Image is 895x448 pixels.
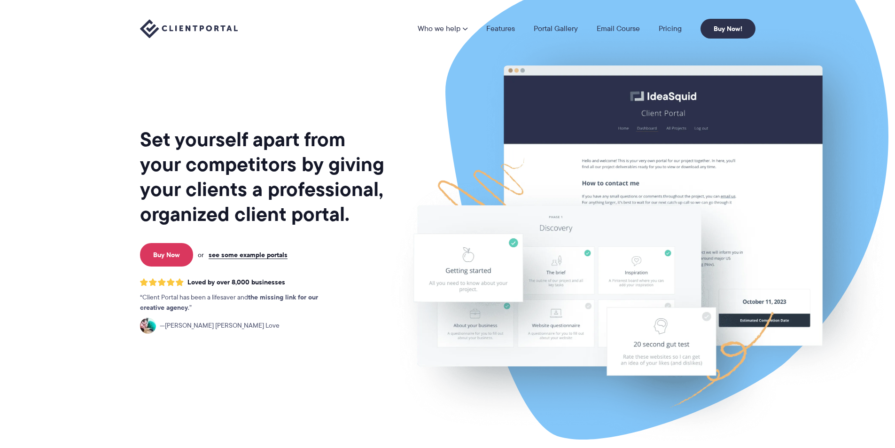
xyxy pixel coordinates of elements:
a: Features [486,25,515,32]
span: [PERSON_NAME] [PERSON_NAME] Love [160,321,280,331]
a: Who we help [418,25,467,32]
a: Buy Now! [700,19,755,39]
span: Loved by over 8,000 businesses [187,278,285,286]
p: Client Portal has been a lifesaver and . [140,292,337,313]
h1: Set yourself apart from your competitors by giving your clients a professional, organized client ... [140,127,386,227]
a: see some example portals [209,251,288,259]
strong: the missing link for our creative agency [140,292,318,313]
span: or [198,251,204,259]
a: Email Course [597,25,640,32]
a: Pricing [659,25,682,32]
a: Buy Now [140,243,193,267]
a: Portal Gallery [534,25,578,32]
